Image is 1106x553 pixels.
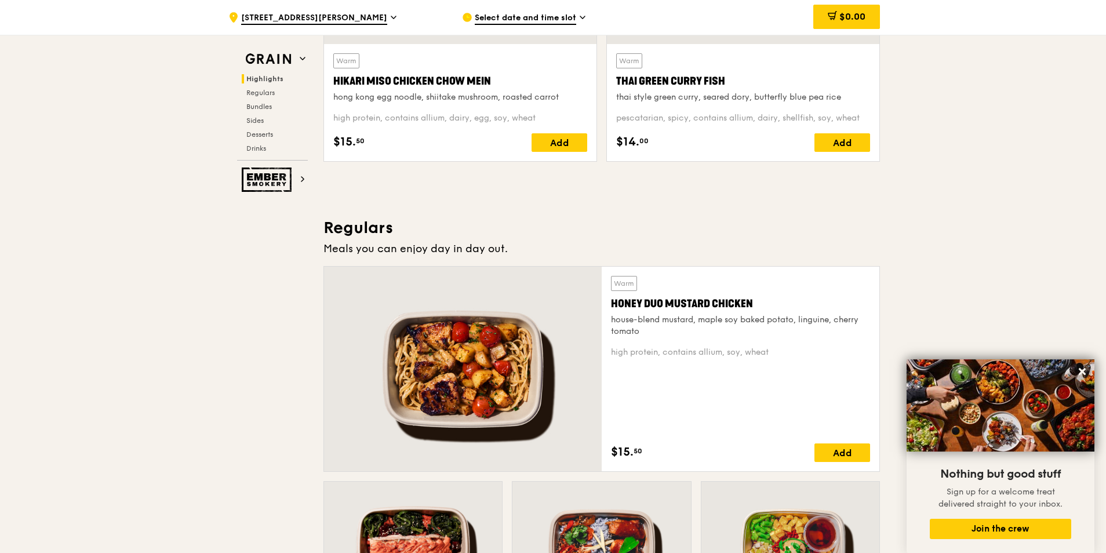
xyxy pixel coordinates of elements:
div: high protein, contains allium, dairy, egg, soy, wheat [333,112,587,124]
span: 00 [639,136,649,145]
span: Drinks [246,144,266,152]
span: 50 [356,136,365,145]
span: Highlights [246,75,283,83]
div: Hikari Miso Chicken Chow Mein [333,73,587,89]
div: Add [532,133,587,152]
span: Sign up for a welcome treat delivered straight to your inbox. [938,487,1063,509]
span: Nothing but good stuff [940,467,1061,481]
div: Add [814,133,870,152]
span: Desserts [246,130,273,139]
div: Honey Duo Mustard Chicken [611,296,870,312]
img: DSC07876-Edit02-Large.jpeg [907,359,1094,452]
span: Regulars [246,89,275,97]
div: Meals you can enjoy day in day out. [323,241,880,257]
div: pescatarian, spicy, contains allium, dairy, shellfish, soy, wheat [616,112,870,124]
span: $15. [611,443,634,461]
div: Add [814,443,870,462]
div: hong kong egg noodle, shiitake mushroom, roasted carrot [333,92,587,103]
span: $15. [333,133,356,151]
img: Grain web logo [242,49,295,70]
button: Join the crew [930,519,1071,539]
div: Thai Green Curry Fish [616,73,870,89]
div: Warm [611,276,637,291]
div: Warm [616,53,642,68]
span: Sides [246,117,264,125]
div: Warm [333,53,359,68]
h3: Regulars [323,217,880,238]
div: house-blend mustard, maple soy baked potato, linguine, cherry tomato [611,314,870,337]
button: Close [1073,362,1092,381]
span: Bundles [246,103,272,111]
span: [STREET_ADDRESS][PERSON_NAME] [241,12,387,25]
span: 50 [634,446,642,456]
span: Select date and time slot [475,12,576,25]
img: Ember Smokery web logo [242,168,295,192]
span: $14. [616,133,639,151]
div: thai style green curry, seared dory, butterfly blue pea rice [616,92,870,103]
div: high protein, contains allium, soy, wheat [611,347,870,358]
span: $0.00 [839,11,865,22]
